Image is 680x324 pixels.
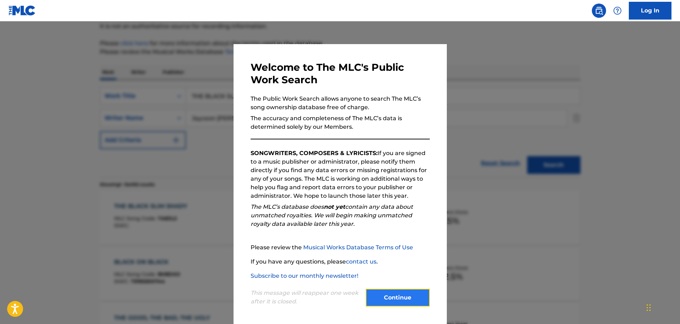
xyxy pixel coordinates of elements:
a: contact us [346,258,376,265]
img: search [595,6,603,15]
p: If you are signed to a music publisher or administrator, please notify them directly if you find ... [251,149,430,200]
img: help [613,6,622,15]
p: The Public Work Search allows anyone to search The MLC’s song ownership database free of charge. [251,95,430,112]
p: Please review the [251,243,430,252]
strong: SONGWRITERS, COMPOSERS & LYRICISTS: [251,150,378,156]
em: The MLC’s database does contain any data about unmatched royalties. We will begin making unmatche... [251,203,413,227]
a: Log In [629,2,671,20]
button: Continue [366,289,430,307]
h3: Welcome to The MLC's Public Work Search [251,61,430,86]
div: Help [610,4,625,18]
a: Musical Works Database Terms of Use [303,244,413,251]
strong: not yet [324,203,345,210]
a: Public Search [592,4,606,18]
iframe: Chat Widget [644,290,680,324]
p: If you have any questions, please . [251,257,430,266]
p: This message will reappear one week after it is closed. [251,289,362,306]
div: Drag [647,297,651,318]
img: MLC Logo [9,5,36,16]
p: The accuracy and completeness of The MLC’s data is determined solely by our Members. [251,114,430,131]
a: Subscribe to our monthly newsletter! [251,272,358,279]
